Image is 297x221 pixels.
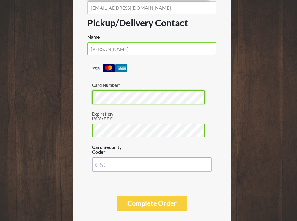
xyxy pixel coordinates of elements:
[92,109,130,124] label: Expiration (MM/YY)
[92,157,212,172] input: CSC
[87,17,216,28] h3: Pickup/Delivery Contact
[87,31,126,42] label: Name
[103,64,115,72] img: mastercard
[117,196,187,211] button: Complete Order
[92,142,130,157] label: Card Security Code
[92,80,212,176] fieldset: Payment Info
[90,64,102,72] img: visa
[92,80,130,91] label: Card Number
[115,64,127,72] img: amex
